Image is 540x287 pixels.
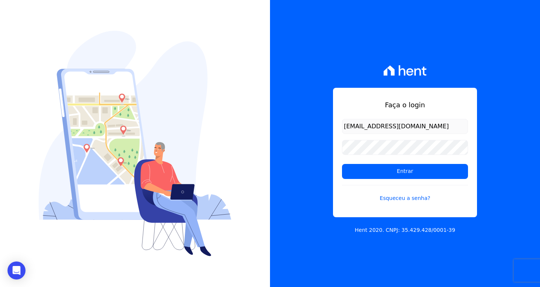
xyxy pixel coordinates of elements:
[39,31,231,256] img: Login
[355,226,455,234] p: Hent 2020. CNPJ: 35.429.428/0001-39
[342,185,468,202] a: Esqueceu a senha?
[342,119,468,134] input: Email
[342,164,468,179] input: Entrar
[342,100,468,110] h1: Faça o login
[7,261,25,279] div: Open Intercom Messenger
